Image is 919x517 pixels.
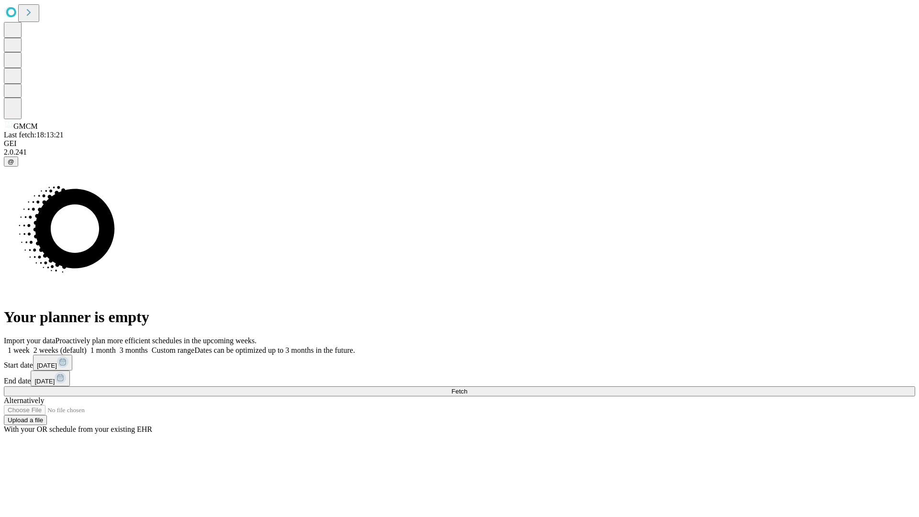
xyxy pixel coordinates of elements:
[31,371,70,386] button: [DATE]
[4,337,56,345] span: Import your data
[34,378,55,385] span: [DATE]
[4,131,64,139] span: Last fetch: 18:13:21
[8,346,30,354] span: 1 week
[34,346,87,354] span: 2 weeks (default)
[4,355,915,371] div: Start date
[4,415,47,425] button: Upload a file
[194,346,355,354] span: Dates can be optimized up to 3 months in the future.
[4,386,915,396] button: Fetch
[4,396,44,405] span: Alternatively
[56,337,257,345] span: Proactively plan more efficient schedules in the upcoming weeks.
[13,122,38,130] span: GMCM
[152,346,194,354] span: Custom range
[4,157,18,167] button: @
[37,362,57,369] span: [DATE]
[451,388,467,395] span: Fetch
[8,158,14,165] span: @
[120,346,148,354] span: 3 months
[4,148,915,157] div: 2.0.241
[33,355,72,371] button: [DATE]
[4,425,152,433] span: With your OR schedule from your existing EHR
[90,346,116,354] span: 1 month
[4,371,915,386] div: End date
[4,308,915,326] h1: Your planner is empty
[4,139,915,148] div: GEI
